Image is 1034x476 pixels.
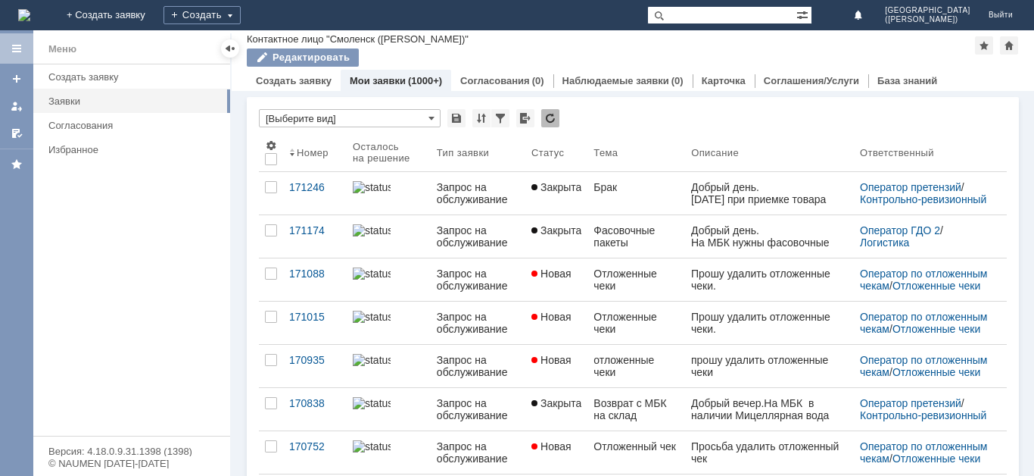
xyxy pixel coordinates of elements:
a: Заявки [42,89,227,113]
a: Запрос на обслуживание [431,258,525,301]
span: Новая [531,268,572,280]
a: Запрос на обслуживание [431,431,525,474]
a: отложенные чеки [587,345,685,387]
div: Заявки [48,96,221,107]
a: Оператор претензий [860,397,961,409]
a: Отложенный чек [587,431,685,474]
div: Создать [164,6,241,24]
div: Брак [593,181,679,193]
span: ([PERSON_NAME]) [885,15,970,24]
a: statusbar-15 (1).png [347,258,431,301]
a: Создать заявку [5,67,29,91]
div: Сохранить вид [447,109,466,127]
a: Создать заявку [256,75,332,86]
div: / [860,397,989,421]
a: Запрос на обслуживание [431,388,525,431]
div: Фильтрация... [491,109,509,127]
a: Перейти на домашнюю страницу [18,9,30,21]
div: Номер [297,147,329,158]
div: Ответственный [860,147,934,158]
div: Отложенные чеки [593,311,679,335]
th: Статус [525,133,587,172]
a: Карточка [702,75,746,86]
a: Согласования [42,114,227,137]
div: Возврат с МБК на склад [593,397,679,421]
div: / [860,268,989,292]
div: Запрос на обслуживание [437,224,519,249]
a: Оператор претензий [860,181,961,193]
div: (0) [671,75,684,86]
a: Отложенные чеки [892,280,980,292]
a: Мои заявки [350,75,406,86]
div: Версия: 4.18.0.9.31.1398 (1398) [48,446,215,456]
span: Расширенный поиск [796,7,811,21]
div: Отложенные чеки [593,268,679,292]
a: 171174 [283,215,347,258]
a: Отложенные чеки [892,323,980,335]
a: Оператор ГДО 2 [860,224,940,236]
span: Новая [531,354,572,366]
div: Избранное [48,144,204,155]
div: Запрос на обслуживание [437,354,519,378]
div: / [860,440,989,465]
div: Согласования [48,120,221,131]
div: 171174 [289,224,341,236]
a: statusbar-0 (1).png [347,172,431,215]
div: Статус [531,147,564,158]
div: Сделать домашней страницей [1000,36,1018,55]
a: 171015 [283,302,347,344]
div: / [860,181,989,205]
th: Тема [587,133,685,172]
a: Оператор по отложенным чекам [860,440,990,465]
span: Закрыта [531,397,581,409]
div: (0) [532,75,544,86]
div: Фасовочные пакеты [593,224,679,249]
a: 170752 [283,431,347,474]
span: [GEOGRAPHIC_DATA] [885,6,970,15]
div: Запрос на обслуживание [437,268,519,292]
a: Оператор по отложенным чекам [860,268,990,292]
a: 171088 [283,258,347,301]
a: statusbar-100 (1).png [347,215,431,258]
div: / [860,311,989,335]
div: Добавить в избранное [975,36,993,55]
div: Экспорт списка [516,109,534,127]
a: Логистика [860,236,909,249]
a: Новая [525,345,587,387]
div: © NAUMEN [DATE]-[DATE] [48,459,215,468]
a: Наблюдаемые заявки [562,75,669,86]
div: / [860,354,989,378]
a: Запрос на обслуживание [431,345,525,387]
div: Меню [48,40,76,58]
a: Создать заявку [42,65,227,89]
div: Скрыть меню [221,39,239,58]
div: Запрос на обслуживание [437,440,519,465]
img: statusbar-15 (1).png [353,268,391,280]
a: Отложенные чеки [892,366,980,378]
a: Запрос на обслуживание [431,172,525,215]
div: 171015 [289,311,341,323]
span: Настройки [265,139,277,152]
a: Соглашения/Услуги [764,75,859,86]
a: Возврат с МБК на склад [587,388,685,431]
a: Новая [525,431,587,474]
div: 171246 [289,181,341,193]
div: отложенные чеки [593,354,679,378]
a: Закрыта [525,215,587,258]
img: statusbar-0 (1).png [353,440,391,453]
a: Закрыта [525,388,587,431]
a: Мои согласования [5,121,29,146]
a: statusbar-15 (1).png [347,302,431,344]
img: statusbar-60 (1).png [353,397,391,409]
div: Сортировка... [472,109,491,127]
a: Оператор по отложенным чекам [860,354,990,378]
div: 171088 [289,268,341,280]
img: statusbar-0 (1).png [353,181,391,193]
div: 170935 [289,354,341,366]
a: Отложенные чеки [587,302,685,344]
a: Запрос на обслуживание [431,302,525,344]
a: Запрос на обслуживание [431,215,525,258]
a: Новая [525,302,587,344]
div: Описание [691,147,739,158]
a: Новая [525,258,587,301]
